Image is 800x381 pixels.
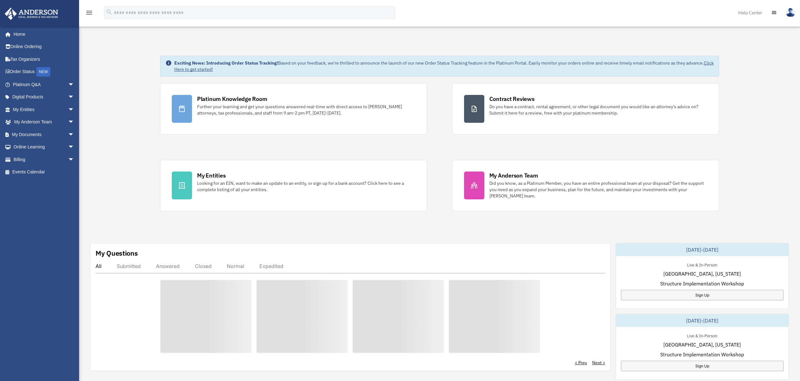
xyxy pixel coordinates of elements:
div: Live & In-Person [682,332,722,339]
span: arrow_drop_down [68,78,81,91]
a: Platinum Q&Aarrow_drop_down [4,78,84,91]
div: Closed [195,263,212,269]
div: Did you know, as a Platinum Member, you have an entire professional team at your disposal? Get th... [489,180,708,199]
a: My Entitiesarrow_drop_down [4,103,84,116]
span: arrow_drop_down [68,103,81,116]
a: Home [4,28,81,41]
span: [GEOGRAPHIC_DATA], [US_STATE] [663,270,741,278]
span: Structure Implementation Workshop [660,280,744,287]
a: Sign Up [621,361,784,371]
div: My Anderson Team [489,172,538,179]
div: Based on your feedback, we're thrilled to announce the launch of our new Order Status Tracking fe... [174,60,714,72]
div: NEW [36,67,50,77]
a: Online Learningarrow_drop_down [4,141,84,153]
a: My Documentsarrow_drop_down [4,128,84,141]
a: Tax Organizers [4,53,84,66]
a: menu [85,11,93,16]
a: Events Calendar [4,166,84,178]
a: Order StatusNEW [4,66,84,78]
a: My Anderson Team Did you know, as a Platinum Member, you have an entire professional team at your... [452,160,719,211]
img: User Pic [786,8,795,17]
div: Live & In-Person [682,261,722,268]
strong: Exciting News: Introducing Order Status Tracking! [174,60,278,66]
a: Digital Productsarrow_drop_down [4,91,84,103]
a: My Anderson Teamarrow_drop_down [4,116,84,128]
span: arrow_drop_down [68,141,81,154]
div: [DATE]-[DATE] [616,314,789,327]
span: arrow_drop_down [68,128,81,141]
span: [GEOGRAPHIC_DATA], [US_STATE] [663,341,741,348]
div: Do you have a contract, rental agreement, or other legal document you would like an attorney's ad... [489,103,708,116]
i: menu [85,9,93,16]
img: Anderson Advisors Platinum Portal [3,8,60,20]
a: Platinum Knowledge Room Further your learning and get your questions answered real-time with dire... [160,83,427,134]
div: All [96,263,102,269]
div: Expedited [259,263,283,269]
div: Contract Reviews [489,95,535,103]
div: Further your learning and get your questions answered real-time with direct access to [PERSON_NAM... [197,103,415,116]
div: My Entities [197,172,226,179]
div: [DATE]-[DATE] [616,243,789,256]
a: Billingarrow_drop_down [4,153,84,166]
div: My Questions [96,248,138,258]
span: arrow_drop_down [68,153,81,166]
div: Submitted [117,263,141,269]
i: search [106,9,113,16]
div: Normal [227,263,244,269]
div: Looking for an EIN, want to make an update to an entity, or sign up for a bank account? Click her... [197,180,415,193]
div: Answered [156,263,180,269]
a: Next > [592,359,605,366]
span: arrow_drop_down [68,91,81,104]
a: Contract Reviews Do you have a contract, rental agreement, or other legal document you would like... [452,83,719,134]
div: Platinum Knowledge Room [197,95,267,103]
a: < Prev [575,359,587,366]
a: My Entities Looking for an EIN, want to make an update to an entity, or sign up for a bank accoun... [160,160,427,211]
a: Click Here to get started! [174,60,714,72]
a: Online Ordering [4,41,84,53]
span: Structure Implementation Workshop [660,351,744,358]
a: Sign Up [621,290,784,300]
span: arrow_drop_down [68,116,81,129]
